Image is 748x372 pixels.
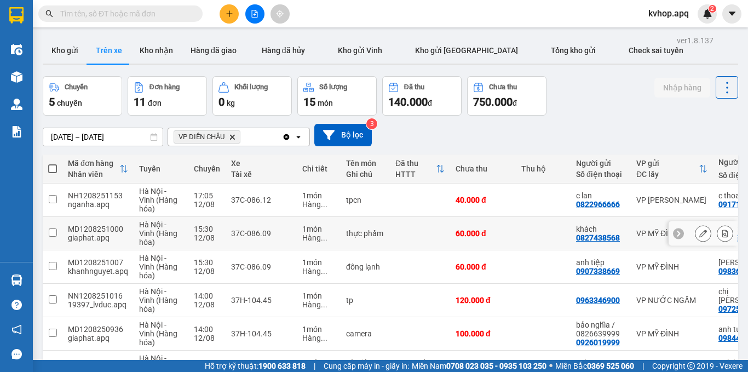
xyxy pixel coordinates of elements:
div: VP MỸ ĐÌNH [636,229,707,238]
div: 12/08 [194,334,220,342]
div: Đơn hàng [149,83,180,91]
button: Trên xe [87,37,131,64]
span: ... [321,334,327,342]
div: c lan [576,191,625,200]
span: Hà Nội - Vinh (Hàng hóa) [139,287,177,313]
div: đông lạnh [346,262,384,271]
div: thực phẩm [346,229,384,238]
div: 37C-086.09 [231,262,291,271]
span: | [314,360,315,372]
div: Chưa thu [489,83,517,91]
div: c thu [576,358,625,367]
div: 37H-104.45 [231,296,291,305]
div: camera [346,329,384,338]
img: warehouse-icon [11,44,22,55]
input: Select a date range. [43,128,163,146]
svg: Clear all [282,133,291,141]
span: 750.000 [473,95,513,108]
div: 15:30 [194,258,220,267]
div: VP gửi [636,159,699,168]
svg: open [294,133,303,141]
span: kvhop.apq [640,7,698,20]
div: Chuyến [65,83,88,91]
div: ĐC lấy [636,170,699,179]
div: Hàng thông thường [302,233,335,242]
span: Tổng kho gửi [551,46,596,55]
strong: 0708 023 035 - 0935 103 250 [446,362,546,370]
button: Bộ lọc [314,124,372,146]
div: Hàng thông thường [302,200,335,209]
span: message [11,349,22,359]
button: Chuyến5chuyến [43,76,122,116]
div: Số điện thoại [576,170,625,179]
img: logo-vxr [9,7,24,24]
span: Kho gửi Vinh [338,46,382,55]
div: Tên món [346,159,384,168]
div: 1 món [302,291,335,300]
span: Hà Nội - Vinh (Hàng hóa) [139,254,177,280]
span: 15 [303,95,315,108]
div: Chuyến [194,164,220,173]
div: 14:00 [194,291,220,300]
span: plus [226,10,233,18]
div: 0827438568 [576,233,620,242]
div: 12/08 [194,200,220,209]
button: Khối lượng0kg [212,76,292,116]
span: ... [321,233,327,242]
div: Xe [231,159,291,168]
div: 12/08 [194,300,220,309]
div: 60.000 đ [456,262,510,271]
div: 14:00 [194,358,220,367]
button: aim [271,4,290,24]
div: khanhnguyet.apq [68,267,128,276]
span: question-circle [11,300,22,310]
div: 0963346900 [576,296,620,305]
span: món [318,99,333,107]
div: giaphat.apq [68,334,128,342]
div: VP MỸ ĐÌNH [636,262,707,271]
div: Hàng thông thường [302,334,335,342]
img: warehouse-icon [11,274,22,286]
div: VP MỸ ĐÌNH [636,329,707,338]
div: 19397_lvduc.apq [68,300,128,309]
div: 60.000 đ [456,229,510,238]
div: 100.000 đ [456,329,510,338]
sup: 3 [366,118,377,129]
div: giaphat.apq [68,233,128,242]
div: 1 món [302,325,335,334]
div: 12/08 [194,267,220,276]
div: HTTT [395,170,436,179]
svg: Delete [229,134,235,140]
span: 2 [710,5,714,13]
button: Số lượng15món [297,76,377,116]
img: warehouse-icon [11,99,22,110]
div: Chưa thu [456,164,510,173]
div: VP NƯỚC NGẦM [636,296,707,305]
span: 5 [49,95,55,108]
div: 1 món [302,258,335,267]
div: bảo nghĩa / 0826639999 [576,321,625,338]
div: khách [576,225,625,233]
div: MD1208250896 [68,358,128,367]
div: tpcn [346,196,384,204]
span: Cung cấp máy in - giấy in: [324,360,409,372]
span: Hỗ trợ kỹ thuật: [205,360,306,372]
span: Hà Nội - Vinh (Hàng hóa) [139,220,177,247]
span: Kho gửi [GEOGRAPHIC_DATA] [415,46,518,55]
div: 1 món [302,191,335,200]
span: VP DIỄN CHÂU, close by backspace [174,130,240,144]
div: Đã thu [395,159,436,168]
span: đ [428,99,432,107]
span: Check sai tuyến [629,46,683,55]
div: MD1208250936 [68,325,128,334]
button: Hàng đã giao [182,37,245,64]
div: MD1208251000 [68,225,128,233]
div: Số lượng [319,83,347,91]
button: Kho nhận [131,37,182,64]
span: notification [11,324,22,335]
div: MD1208251007 [68,258,128,267]
span: Miền Nam [412,360,546,372]
div: Hàng thông thường [302,300,335,309]
div: 80.000 đ [395,358,445,367]
sup: 2 [709,5,716,13]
